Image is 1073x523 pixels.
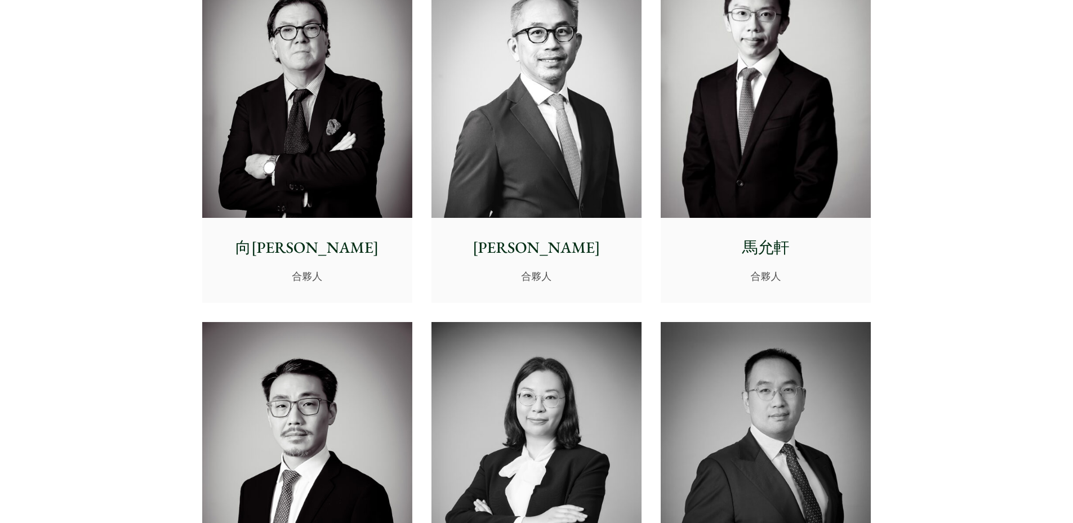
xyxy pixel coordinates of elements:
[440,236,633,260] p: [PERSON_NAME]
[211,269,403,284] p: 合夥人
[440,269,633,284] p: 合夥人
[670,236,862,260] p: 馬允軒
[211,236,403,260] p: 向[PERSON_NAME]
[670,269,862,284] p: 合夥人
